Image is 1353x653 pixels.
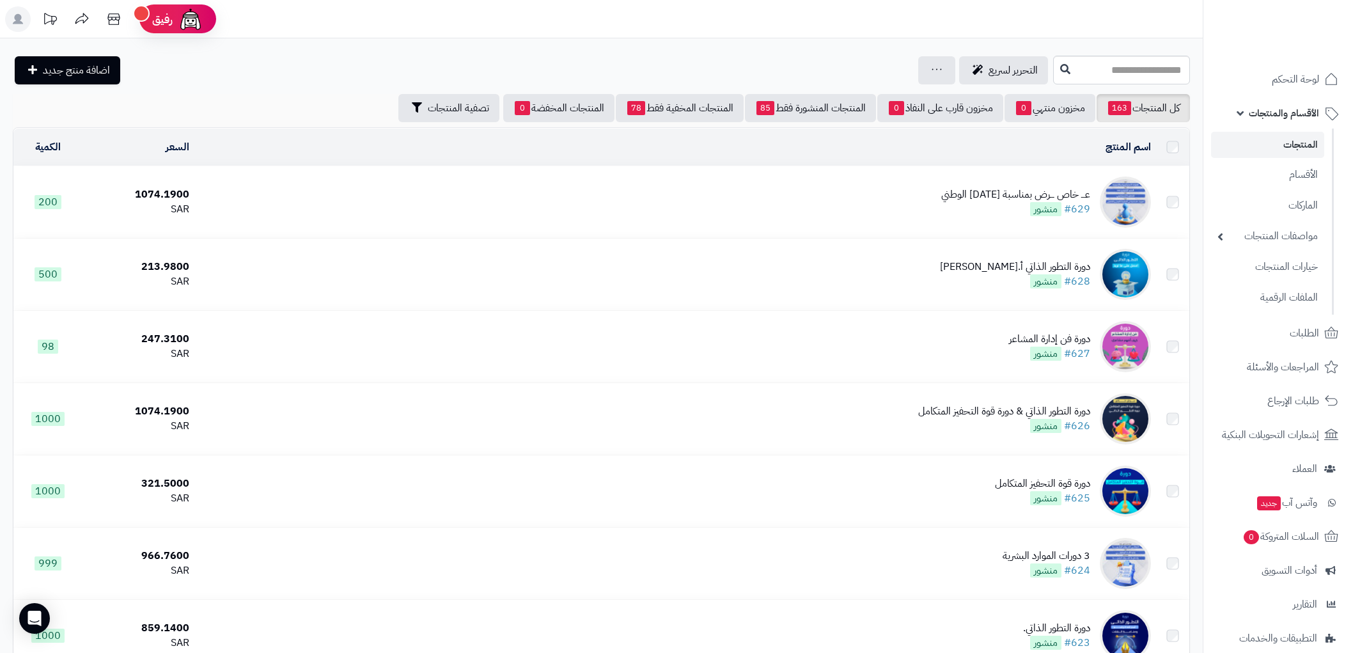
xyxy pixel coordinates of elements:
span: العملاء [1292,460,1317,478]
a: طلبات الإرجاع [1211,386,1345,416]
span: 0 [889,101,904,115]
span: إشعارات التحويلات البنكية [1222,426,1319,444]
a: السلات المتروكة0 [1211,521,1345,552]
a: #629 [1064,201,1090,217]
a: لوحة التحكم [1211,64,1345,95]
a: الكمية [35,139,61,155]
div: SAR [87,563,189,578]
span: 85 [756,101,774,115]
span: التطبيقات والخدمات [1239,629,1317,647]
a: الماركات [1211,192,1324,219]
a: الملفات الرقمية [1211,284,1324,311]
span: التحرير لسريع [989,63,1038,78]
a: #627 [1064,346,1090,361]
div: 1074.1900 [87,187,189,202]
span: 1000 [31,412,65,426]
span: التقارير [1293,595,1317,613]
div: دورة التطور الذاتي أ.[PERSON_NAME] [940,260,1090,274]
img: دورة التطور الذاتي & دورة قوة التحفيز المتكامل [1100,393,1151,445]
div: SAR [87,274,189,289]
span: 98 [38,340,58,354]
a: السعر [166,139,189,155]
div: عـــ خاص ـــرض بمناسبة [DATE] الوطني [941,187,1090,202]
a: #624 [1064,563,1090,578]
a: المنتجات [1211,132,1324,158]
a: اسم المنتج [1106,139,1151,155]
span: 0 [515,101,530,115]
span: 0 [1016,101,1031,115]
span: الطلبات [1290,324,1319,342]
span: 200 [35,195,61,209]
a: الطلبات [1211,318,1345,349]
div: Open Intercom Messenger [19,603,50,634]
div: 247.3100 [87,332,189,347]
span: المراجعات والأسئلة [1247,358,1319,376]
span: اضافة منتج جديد [43,63,110,78]
span: 1000 [31,484,65,498]
div: دورة قوة التحفيز المتكامل [995,476,1090,491]
a: المنتجات المنشورة فقط85 [745,94,876,122]
div: SAR [87,636,189,650]
a: إشعارات التحويلات البنكية [1211,420,1345,450]
div: دورة التطور الذاتي. [1023,621,1090,636]
div: SAR [87,347,189,361]
span: 163 [1108,101,1131,115]
img: ai-face.png [178,6,203,32]
span: 500 [35,267,61,281]
a: مخزون قارب على النفاذ0 [877,94,1003,122]
div: دورة فن إدارة المشاعر [1009,332,1090,347]
span: منشور [1030,274,1061,288]
span: جديد [1257,496,1281,510]
span: وآتس آب [1256,494,1317,512]
span: طلبات الإرجاع [1267,392,1319,410]
a: مواصفات المنتجات [1211,223,1324,250]
a: اضافة منتج جديد [15,56,120,84]
div: 3 دورات الموارد البشرية [1003,549,1090,563]
div: SAR [87,202,189,217]
span: منشور [1030,636,1061,650]
a: العملاء [1211,453,1345,484]
div: 859.1400 [87,621,189,636]
a: كل المنتجات163 [1097,94,1190,122]
span: رفيق [152,12,173,27]
a: وآتس آبجديد [1211,487,1345,518]
span: منشور [1030,347,1061,361]
a: المراجعات والأسئلة [1211,352,1345,382]
span: 999 [35,556,61,570]
span: منشور [1030,563,1061,578]
a: #623 [1064,635,1090,650]
img: عـــ خاص ـــرض بمناسبة اليوم الوطني [1100,177,1151,228]
span: منشور [1030,419,1061,433]
span: تصفية المنتجات [428,100,489,116]
a: التقارير [1211,589,1345,620]
div: 213.9800 [87,260,189,274]
span: لوحة التحكم [1272,70,1319,88]
a: #626 [1064,418,1090,434]
img: دورة فن إدارة المشاعر [1100,321,1151,372]
div: 1074.1900 [87,404,189,419]
div: SAR [87,419,189,434]
a: تحديثات المنصة [34,6,66,35]
span: 0 [1244,530,1259,544]
div: دورة التطور الذاتي & دورة قوة التحفيز المتكامل [918,404,1090,419]
span: 78 [627,101,645,115]
a: #628 [1064,274,1090,289]
div: 321.5000 [87,476,189,491]
div: SAR [87,491,189,506]
img: 3 دورات الموارد البشرية [1100,538,1151,589]
div: 966.7600 [87,549,189,563]
img: دورة التطور الذاتي أ.فهد بن مسلم [1100,249,1151,300]
img: دورة قوة التحفيز المتكامل [1100,466,1151,517]
button: تصفية المنتجات [398,94,499,122]
span: منشور [1030,491,1061,505]
a: #625 [1064,491,1090,506]
span: أدوات التسويق [1262,562,1317,579]
a: الأقسام [1211,161,1324,189]
span: السلات المتروكة [1242,528,1319,546]
a: المنتجات المخفضة0 [503,94,614,122]
a: خيارات المنتجات [1211,253,1324,281]
span: منشور [1030,202,1061,216]
span: الأقسام والمنتجات [1249,104,1319,122]
a: مخزون منتهي0 [1005,94,1095,122]
span: 1000 [31,629,65,643]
